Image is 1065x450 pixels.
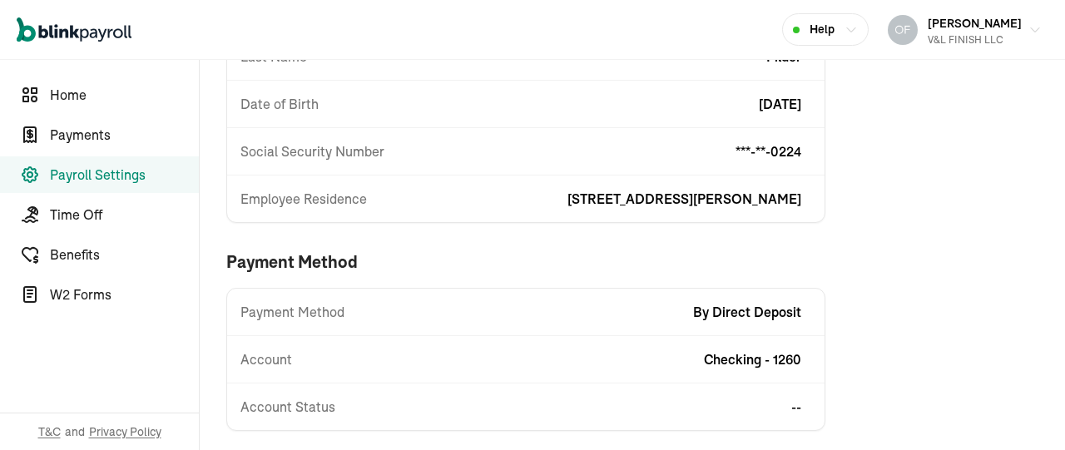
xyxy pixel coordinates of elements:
span: checking - 1260 [704,349,801,369]
span: [DATE] [759,94,801,114]
span: Account Status [240,397,335,417]
div: V&L FINISH LLC [928,32,1022,47]
span: Payment Method [240,302,344,322]
span: Payroll Settings [50,165,199,185]
button: [PERSON_NAME]V&L FINISH LLC [881,9,1048,51]
button: Help [782,13,869,46]
span: Help [810,21,835,38]
span: Social Security Number [240,141,384,161]
nav: Global [17,6,131,54]
h3: payment method [226,250,825,274]
span: Benefits [50,245,199,265]
span: Date of Birth [240,94,319,114]
span: [PERSON_NAME] [928,16,1022,31]
span: T&C [38,423,61,440]
span: -- [791,397,801,417]
span: Home [50,85,199,105]
span: Payments [50,125,199,145]
span: W2 Forms [50,284,199,304]
span: By direct deposit [693,302,801,322]
span: Time Off [50,205,199,225]
span: Privacy Policy [89,423,161,440]
iframe: Chat Widget [982,370,1065,450]
span: [STREET_ADDRESS][PERSON_NAME] [567,189,801,209]
span: Employee Residence [240,189,367,209]
span: Account [240,349,292,369]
